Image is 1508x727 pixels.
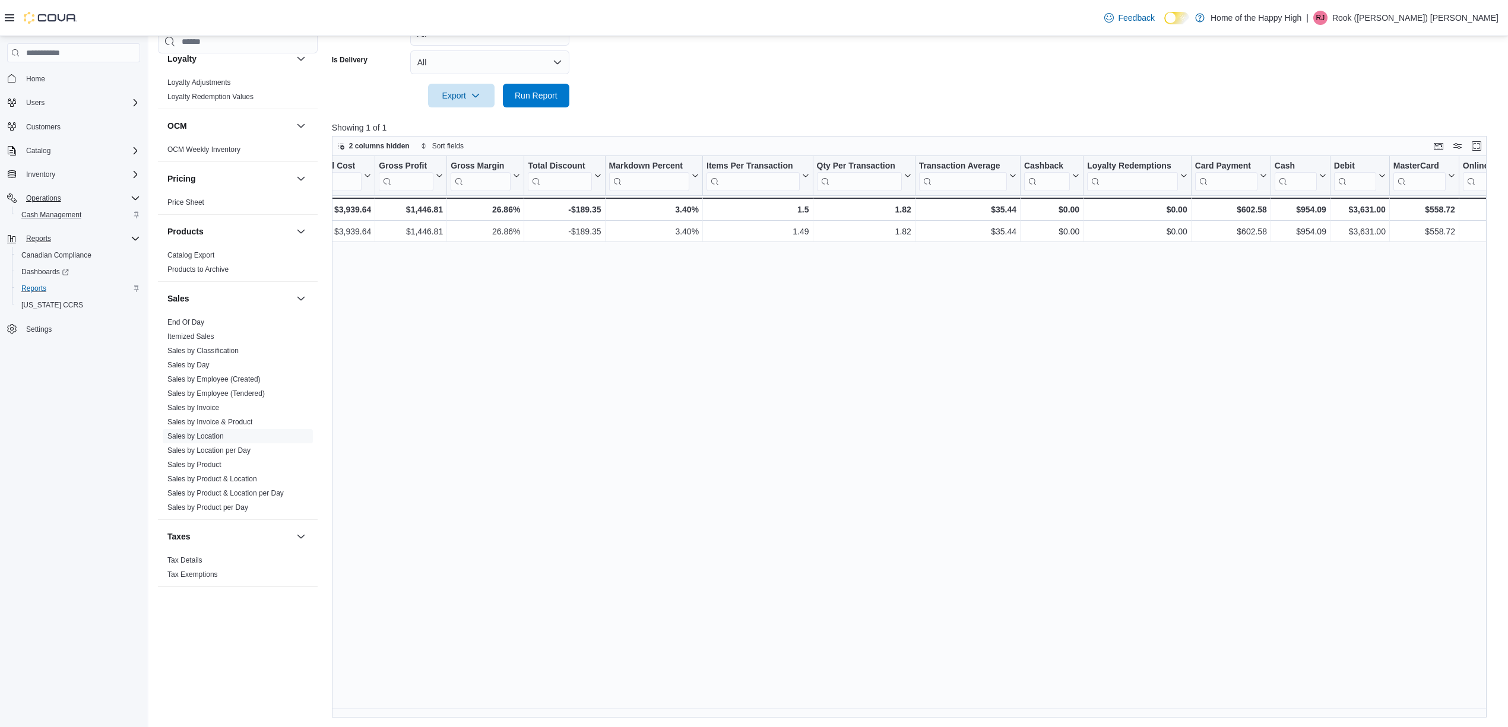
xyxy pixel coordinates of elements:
a: Sales by Location per Day [167,446,251,455]
span: Sales by Product & Location per Day [167,488,284,498]
button: Reports [12,280,145,297]
a: Home [21,72,50,86]
span: Sales by Location [167,431,224,441]
button: [US_STATE] CCRS [12,297,145,313]
span: Home [21,71,140,85]
p: Home of the Happy High [1211,11,1301,25]
span: Cash Management [21,210,81,220]
span: Reports [26,234,51,243]
button: Run Report [503,84,569,107]
button: All [410,50,569,74]
img: Cova [24,12,77,24]
a: Catalog Export [167,251,214,259]
h3: Pricing [167,173,195,185]
span: Price Sheet [167,198,204,207]
span: Sales by Product [167,460,221,469]
button: Home [2,69,145,87]
span: Users [26,98,45,107]
span: RJ [1316,11,1325,25]
span: Sales by Classification [167,346,239,355]
a: Sales by Employee (Tendered) [167,389,265,398]
div: 3.40% [609,202,698,217]
a: Customers [21,120,65,134]
span: Canadian Compliance [21,250,91,260]
button: Settings [2,320,145,338]
p: | [1306,11,1309,25]
span: Inventory [21,167,140,182]
span: Sales by Day [167,360,210,370]
div: 26.86% [451,202,520,217]
h3: Products [167,226,204,237]
h3: OCM [167,120,187,132]
span: Cash Management [17,208,140,222]
button: 2 columns hidden [332,139,414,153]
span: Dashboards [21,267,69,277]
a: Sales by Day [167,361,210,369]
button: OCM [167,120,292,132]
span: [US_STATE] CCRS [21,300,83,310]
button: Products [294,224,308,239]
a: Cash Management [17,208,86,222]
p: Showing 1 of 1 [332,122,1499,134]
a: Sales by Employee (Created) [167,375,261,383]
button: Display options [1450,139,1465,153]
span: Sales by Employee (Created) [167,374,261,384]
a: Sales by Product & Location [167,475,257,483]
a: Sales by Product & Location per Day [167,489,284,497]
span: Dashboards [17,265,140,279]
span: Catalog Export [167,250,214,260]
span: Itemized Sales [167,332,214,341]
h3: Sales [167,293,189,304]
span: Canadian Compliance [17,248,140,262]
span: OCM Weekly Inventory [167,145,240,154]
span: Loyalty Redemption Values [167,92,254,101]
div: Rook (Jazmin) Campbell [1313,11,1328,25]
button: Loyalty [167,53,292,65]
button: Users [21,96,49,110]
h3: Loyalty [167,53,197,65]
a: Reports [17,281,51,296]
div: $0.00 [1087,202,1187,217]
span: 2 columns hidden [349,141,410,151]
a: Tax Details [167,556,202,564]
span: Feedback [1119,12,1155,24]
span: End Of Day [167,318,204,327]
a: Sales by Location [167,432,224,440]
span: Reports [17,281,140,296]
button: Users [2,94,145,111]
button: Loyalty [294,52,308,66]
span: Dark Mode [1164,24,1165,25]
button: Keyboard shortcuts [1431,139,1446,153]
h3: Taxes [167,531,191,542]
a: Loyalty Redemption Values [167,93,254,101]
p: Rook ([PERSON_NAME]) [PERSON_NAME] [1332,11,1499,25]
span: Sales by Product & Location [167,474,257,484]
div: $3,631.00 [1334,202,1386,217]
span: Operations [21,191,140,205]
div: $954.09 [1275,202,1326,217]
span: Catalog [26,146,50,155]
button: Catalog [2,142,145,159]
span: Reports [21,231,140,246]
button: Sales [294,291,308,306]
span: Reports [21,284,46,293]
div: $602.58 [1195,202,1266,217]
button: Taxes [167,531,292,542]
button: Operations [2,190,145,207]
button: Products [167,226,292,237]
span: Washington CCRS [17,298,140,312]
div: Pricing [158,195,318,214]
span: Sales by Invoice & Product [167,417,252,427]
span: Catalog [21,144,140,158]
a: Tax Exemptions [167,570,218,579]
span: Settings [26,325,52,334]
div: Taxes [158,553,318,586]
span: Users [21,96,140,110]
a: Products to Archive [167,265,229,274]
div: OCM [158,142,318,161]
span: Sales by Invoice [167,403,219,412]
span: Customers [26,122,61,132]
div: Products [158,248,318,281]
